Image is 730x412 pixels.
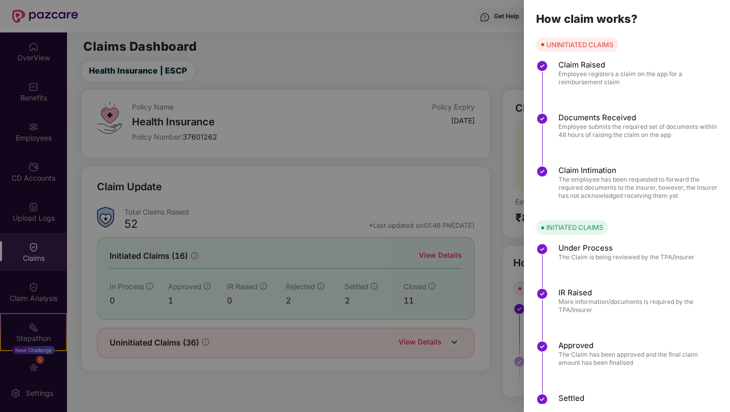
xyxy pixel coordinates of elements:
[536,340,548,353] img: svg+xml;base64,PHN2ZyBpZD0iU3RlcC1Eb25lLTMyeDMyIiB4bWxucz0iaHR0cDovL3d3dy53My5vcmcvMjAwMC9zdmciIH...
[558,243,694,253] span: Under Process
[536,393,548,405] img: svg+xml;base64,PHN2ZyBpZD0iU3RlcC1Eb25lLTMyeDMyIiB4bWxucz0iaHR0cDovL3d3dy53My5vcmcvMjAwMC9zdmciIH...
[558,60,720,70] span: Claim Raised
[536,165,548,178] img: svg+xml;base64,PHN2ZyBpZD0iU3RlcC1Eb25lLTMyeDMyIiB4bWxucz0iaHR0cDovL3d3dy53My5vcmcvMjAwMC9zdmciIH...
[546,222,603,232] div: INITIATED CLAIMS
[558,288,720,298] span: IR Raised
[558,340,720,351] span: Approved
[558,165,720,176] span: Claim Intimation
[536,13,718,24] div: How claim works?
[558,113,720,123] span: Documents Received
[558,176,720,200] span: The employee has been requested to forward the required documents to the insurer, however, the in...
[558,70,720,86] span: Employee registers a claim on the app for a reimbursement claim
[558,351,720,367] span: The Claim has been approved and the final claim amount has been finalised
[546,40,613,50] div: UNINITIATED CLAIMS
[558,298,720,314] span: More information/documents is required by the TPA/Insurer
[536,288,548,300] img: svg+xml;base64,PHN2ZyBpZD0iU3RlcC1Eb25lLTMyeDMyIiB4bWxucz0iaHR0cDovL3d3dy53My5vcmcvMjAwMC9zdmciIH...
[558,123,720,139] span: Employee submits the required set of documents within 48 hours of raising the claim on the app
[558,393,720,403] span: Settled
[536,243,548,255] img: svg+xml;base64,PHN2ZyBpZD0iU3RlcC1Eb25lLTMyeDMyIiB4bWxucz0iaHR0cDovL3d3dy53My5vcmcvMjAwMC9zdmciIH...
[536,60,548,72] img: svg+xml;base64,PHN2ZyBpZD0iU3RlcC1Eb25lLTMyeDMyIiB4bWxucz0iaHR0cDovL3d3dy53My5vcmcvMjAwMC9zdmciIH...
[558,253,694,261] span: The Claim is being reviewed by the TPA/Insurer
[536,113,548,125] img: svg+xml;base64,PHN2ZyBpZD0iU3RlcC1Eb25lLTMyeDMyIiB4bWxucz0iaHR0cDovL3d3dy53My5vcmcvMjAwMC9zdmciIH...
